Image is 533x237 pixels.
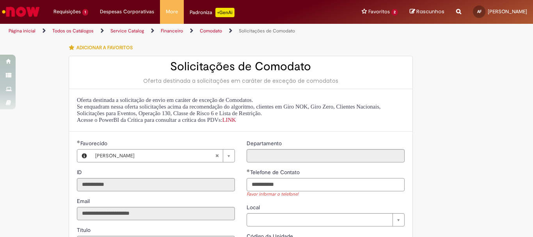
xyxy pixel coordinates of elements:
button: Favorecido, Visualizar este registro Anne Folgiarini [77,150,91,162]
a: [PERSON_NAME]Limpar campo Favorecido [91,150,235,162]
span: 1 [82,9,88,16]
span: Rascunhos [416,8,444,15]
img: ServiceNow [1,4,41,20]
label: Somente leitura - Título [77,226,92,234]
span: Somente leitura - Departamento [247,140,283,147]
a: Limpar campo Local [247,213,405,226]
span: Local [247,204,261,211]
abbr: Limpar campo Favorecido [211,150,223,162]
input: ID [77,178,235,191]
button: Adicionar a Favoritos [69,39,137,56]
a: LINK [222,117,236,123]
ul: Trilhas de página [6,24,350,38]
span: Despesas Corporativas [100,8,154,16]
span: AF [477,9,481,14]
span: Requisições [53,8,81,16]
a: Financeiro [161,28,183,34]
span: [PERSON_NAME] [488,8,527,15]
div: Oferta destinada a solicitações em caráter de exceção de comodatos [77,77,405,85]
span: Somente leitura - Título [77,226,92,233]
a: Service Catalog [110,28,144,34]
span: Telefone de Contato [250,169,301,176]
span: More [166,8,178,16]
div: Padroniza [190,8,235,17]
input: Email [77,207,235,220]
span: Somente leitura - ID [77,169,84,176]
span: [PERSON_NAME] [95,150,215,162]
div: Favor informar o telefone! [247,191,405,198]
span: 2 [391,9,398,16]
a: Rascunhos [410,8,444,16]
label: Somente leitura - Departamento [247,139,283,147]
h2: Solicitações de Comodato [77,60,405,73]
a: Página inicial [9,28,36,34]
span: Somente leitura - Email [77,198,91,205]
input: Departamento [247,149,405,162]
a: Todos os Catálogos [52,28,94,34]
input: Telefone de Contato [247,178,405,191]
label: Somente leitura - ID [77,168,84,176]
a: Comodato [200,28,222,34]
p: +GenAi [215,8,235,17]
span: Obrigatório Preenchido [77,140,80,143]
span: Necessários - Favorecido [80,140,109,147]
span: Oferta destinada a solicitação de envio em caráter de exceção de Comodatos. Se enquadram nessa of... [77,97,381,123]
span: Adicionar a Favoritos [76,45,133,51]
label: Somente leitura - Email [77,197,91,205]
a: Solicitações de Comodato [239,28,295,34]
span: Favoritos [368,8,390,16]
span: Obrigatório Preenchido [247,169,250,172]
